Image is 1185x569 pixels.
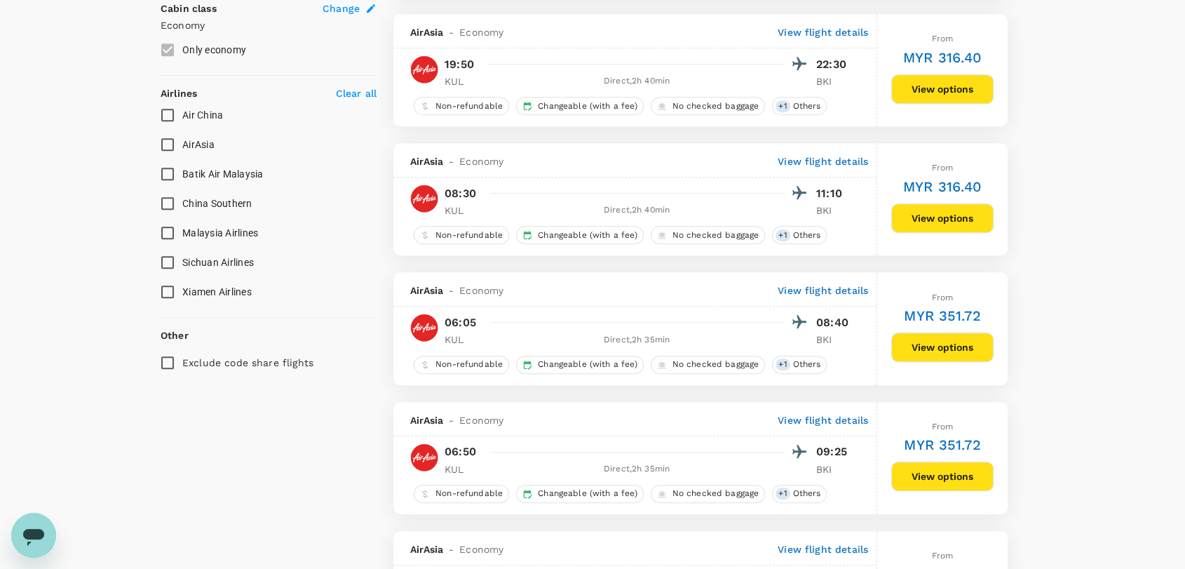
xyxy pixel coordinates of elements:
div: +1Others [772,485,827,503]
p: 06:05 [445,314,476,331]
strong: Airlines [161,88,197,99]
div: Changeable (with a fee) [516,226,643,244]
p: Other [161,328,189,342]
h6: MYR 351.72 [904,434,981,456]
span: Others [787,229,827,241]
span: AirAsia [410,283,443,297]
div: Direct , 2h 40min [488,203,785,217]
p: BKI [816,333,851,347]
span: From [932,551,954,561]
span: - [443,154,459,168]
span: From [932,34,954,43]
p: 11:10 [816,185,851,202]
div: Non-refundable [414,226,509,244]
div: Non-refundable [414,356,509,374]
span: AirAsia [410,25,443,39]
h6: MYR 316.40 [903,46,982,69]
img: AK [410,185,438,213]
span: AirAsia [410,542,443,556]
span: Non-refundable [430,359,508,370]
div: No checked baggage [651,97,766,115]
div: No checked baggage [651,485,766,503]
span: Xiamen Airlines [182,286,252,297]
span: Others [787,488,827,500]
span: Malaysia Airlines [182,227,258,239]
span: From [932,163,954,173]
span: Non-refundable [430,229,508,241]
img: AK [410,314,438,342]
div: +1Others [772,97,827,115]
div: No checked baggage [651,356,766,374]
div: Changeable (with a fee) [516,356,643,374]
span: Change [323,1,360,15]
span: Non-refundable [430,100,508,112]
span: - [443,25,459,39]
p: KUL [445,203,480,217]
span: China Southern [182,198,252,209]
span: - [443,283,459,297]
img: AK [410,55,438,83]
p: Economy [161,18,377,32]
p: KUL [445,462,480,476]
span: AirAsia [410,413,443,427]
span: Changeable (with a fee) [532,488,642,500]
span: Changeable (with a fee) [532,229,642,241]
div: Changeable (with a fee) [516,485,643,503]
button: View options [891,203,994,233]
button: View options [891,333,994,362]
div: Non-refundable [414,485,509,503]
span: Economy [459,25,503,39]
div: Non-refundable [414,97,509,115]
p: View flight details [778,283,868,297]
h6: MYR 316.40 [903,175,982,198]
iframe: Button to launch messaging window [11,513,56,558]
button: View options [891,74,994,104]
p: KUL [445,333,480,347]
span: No checked baggage [667,229,765,241]
span: Economy [459,542,503,556]
span: Air China [182,109,223,121]
span: No checked baggage [667,488,765,500]
span: Others [787,359,827,370]
span: + 1 [776,229,790,241]
div: Direct , 2h 35min [488,333,785,347]
p: BKI [816,74,851,88]
span: Only economy [182,44,246,55]
div: Direct , 2h 40min [488,74,785,88]
span: Others [787,100,827,112]
span: Economy [459,154,503,168]
p: View flight details [778,154,868,168]
div: Changeable (with a fee) [516,97,643,115]
p: 19:50 [445,56,474,73]
span: No checked baggage [667,359,765,370]
span: No checked baggage [667,100,765,112]
button: View options [891,462,994,491]
span: From [932,293,954,302]
p: View flight details [778,542,868,556]
p: Exclude code share flights [182,356,313,370]
span: + 1 [776,488,790,500]
span: Economy [459,413,503,427]
div: No checked baggage [651,226,766,244]
p: 08:30 [445,185,476,202]
p: 22:30 [816,56,851,73]
p: 06:50 [445,443,476,460]
span: Changeable (with a fee) [532,359,642,370]
p: View flight details [778,413,868,427]
span: Sichuan Airlines [182,257,254,268]
div: Direct , 2h 35min [488,462,785,476]
span: Non-refundable [430,488,508,500]
p: View flight details [778,25,868,39]
p: KUL [445,74,480,88]
span: Economy [459,283,503,297]
img: AK [410,443,438,471]
span: From [932,422,954,431]
span: Changeable (with a fee) [532,100,642,112]
p: 09:25 [816,443,851,460]
p: BKI [816,203,851,217]
p: Clear all [336,86,377,100]
span: + 1 [776,100,790,112]
span: AirAsia [182,139,215,150]
div: +1Others [772,226,827,244]
p: BKI [816,462,851,476]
